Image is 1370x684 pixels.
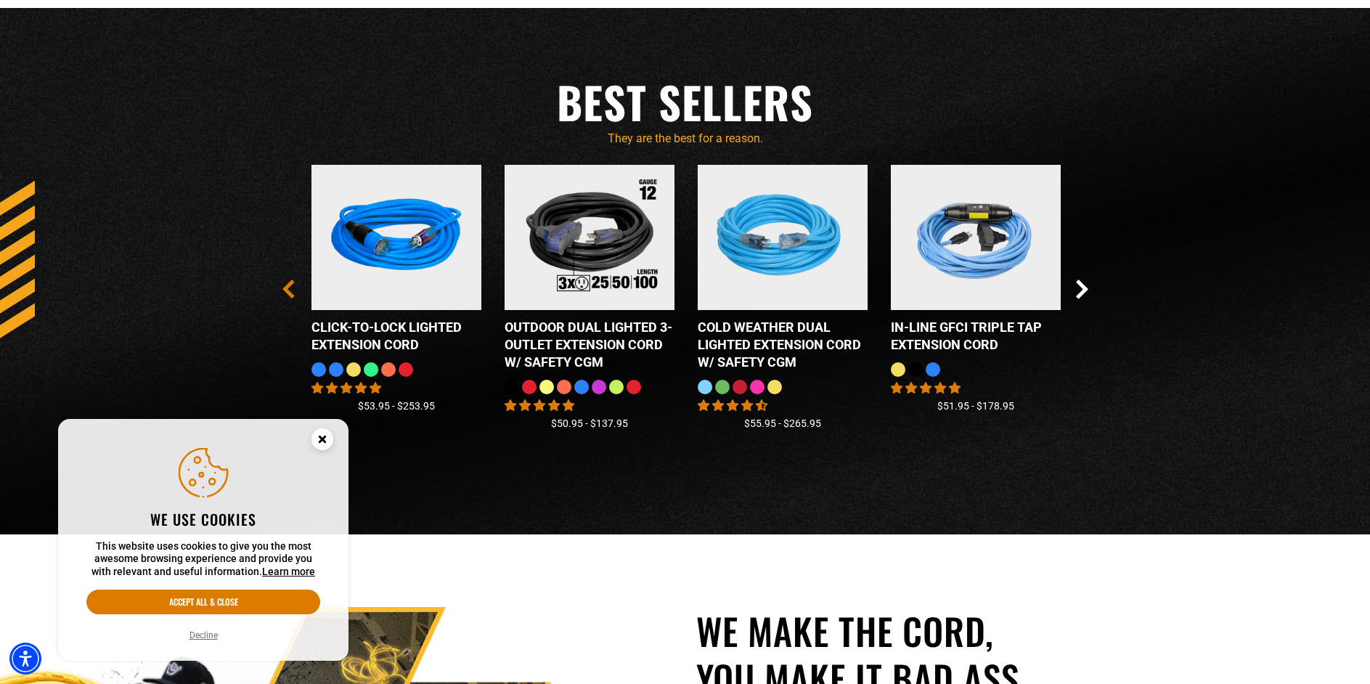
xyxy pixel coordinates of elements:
span: 4.62 stars [698,399,767,412]
button: Previous Slide [282,280,295,298]
button: Accept all & close [86,590,320,614]
p: This website uses cookies to give you the most awesome browsing experience and provide you with r... [86,540,320,579]
div: Cold Weather Dual Lighted Extension Cord w/ Safety CGM [698,319,868,371]
img: Outdoor Dual Lighted 3-Outlet Extension Cord w/ Safety CGM [507,163,671,311]
img: blue [314,163,478,311]
a: Light Blue In-Line GFCI Triple Tap Extension Cord [891,165,1061,362]
div: $51.95 - $178.95 [891,399,1061,414]
p: They are the best for a reason. [282,130,1088,147]
div: Accessibility Menu [9,643,41,675]
div: $50.95 - $137.95 [505,416,674,431]
a: Light Blue Cold Weather Dual Lighted Extension Cord w/ Safety CGM [698,165,868,380]
div: In-Line GFCI Triple Tap Extension Cord [891,319,1061,354]
span: 4.87 stars [311,381,381,395]
a: Outdoor Dual Lighted 3-Outlet Extension Cord w/ Safety CGM Outdoor Dual Lighted 3-Outlet Extensio... [505,165,674,380]
img: Light Blue [894,163,1057,311]
span: 4.80 stars [505,399,574,412]
a: blue Click-to-Lock Lighted Extension Cord [311,165,481,362]
span: 5.00 stars [891,381,961,395]
div: Outdoor Dual Lighted 3-Outlet Extension Cord w/ Safety CGM [505,319,674,371]
button: Close this option [296,419,348,464]
h2: Best Sellers [282,73,1088,130]
div: Click-to-Lock Lighted Extension Cord [311,319,481,354]
div: $53.95 - $253.95 [311,399,481,414]
div: $55.95 - $265.95 [698,416,868,431]
a: This website uses cookies to give you the most awesome browsing experience and provide you with r... [262,566,315,577]
img: Light Blue [701,163,864,311]
aside: Cookie Consent [58,419,348,661]
h2: We use cookies [86,510,320,529]
button: Next Slide [1076,280,1088,298]
button: Decline [185,628,222,643]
